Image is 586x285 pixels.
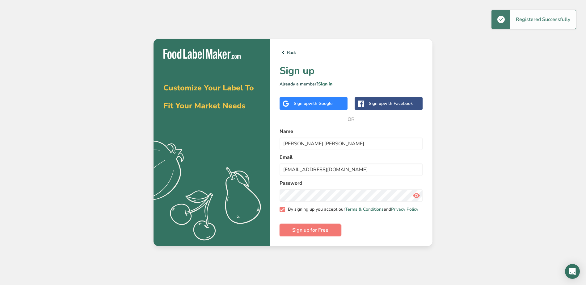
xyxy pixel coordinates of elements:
span: By signing up you accept our and [285,207,419,212]
img: Food Label Maker [163,49,241,59]
a: Sign in [318,81,332,87]
span: with Facebook [384,101,413,106]
a: Terms & Conditions [345,206,384,212]
label: Name [280,128,423,135]
input: email@example.com [280,163,423,176]
span: with Google [309,101,333,106]
div: Open Intercom Messenger [565,264,580,279]
span: Sign up for Free [292,226,328,234]
button: Sign up for Free [280,224,341,236]
p: Already a member? [280,81,423,87]
div: Registered Successfully [510,10,576,29]
label: Password [280,180,423,187]
h1: Sign up [280,64,423,78]
label: Email [280,154,423,161]
a: Privacy Policy [391,206,418,212]
span: Customize Your Label To Fit Your Market Needs [163,83,254,111]
span: OR [342,110,360,129]
input: John Doe [280,138,423,150]
div: Sign up [294,100,333,107]
a: Back [280,49,423,56]
div: Sign up [369,100,413,107]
